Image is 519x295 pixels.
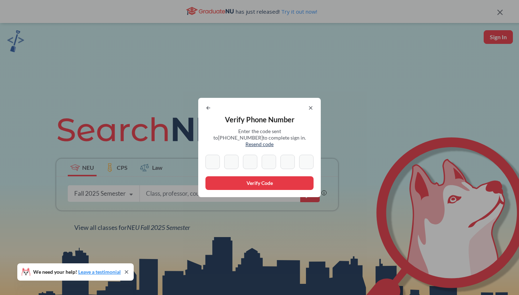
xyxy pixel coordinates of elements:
img: sandbox logo [7,30,24,52]
span: Enter the code sent to [PHONE_NUMBER] to complete sign in. [213,128,306,147]
span: Resend code [245,141,274,147]
button: Verify Code [205,176,314,190]
a: sandbox logo [7,30,24,54]
a: Leave a testimonial [78,269,121,275]
span: We need your help! [33,269,121,274]
span: Verify Phone Number [225,115,294,124]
